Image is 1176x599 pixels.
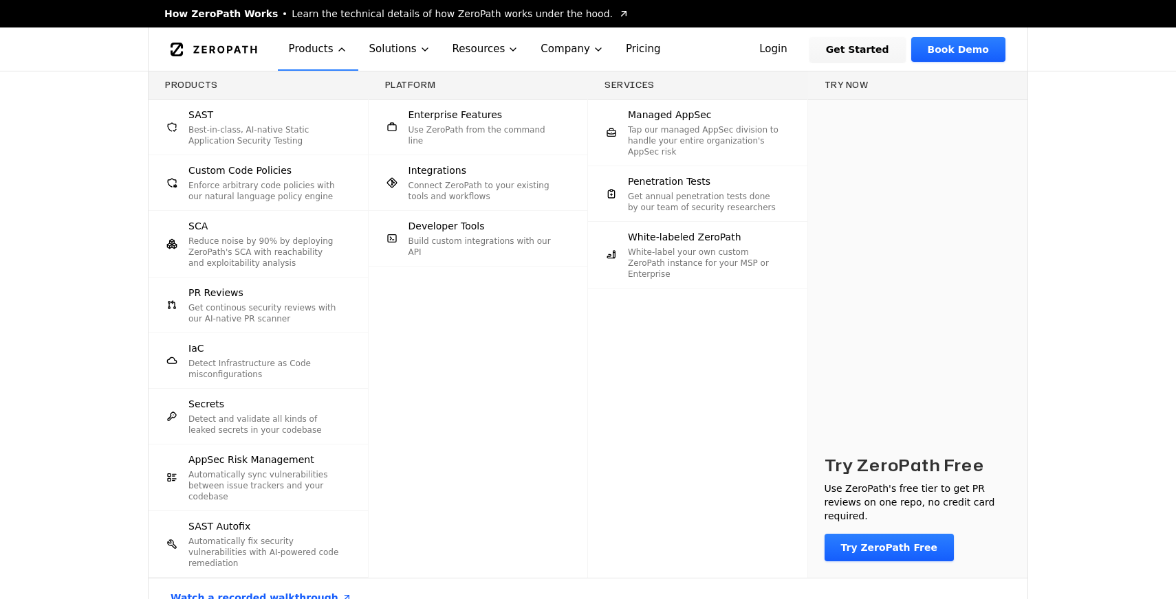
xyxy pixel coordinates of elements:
p: Automatically sync vulnerabilities between issue trackers and your codebase [188,469,340,502]
a: Developer ToolsBuild custom integrations with our API [369,211,588,266]
h3: Platform [385,80,571,91]
p: Build custom integrations with our API [409,236,560,258]
p: White-label your own custom ZeroPath instance for your MSP or Enterprise [628,247,780,280]
span: Managed AppSec [628,108,712,122]
span: Learn the technical details of how ZeroPath works under the hood. [292,7,613,21]
a: Book Demo [911,37,1005,62]
p: Use ZeroPath's free tier to get PR reviews on one repo, no credit card required. [825,482,1012,523]
span: Custom Code Policies [188,163,292,177]
a: Managed AppSecTap our managed AppSec division to handle your entire organization's AppSec risk [588,100,807,166]
a: Get Started [809,37,906,62]
p: Use ZeroPath from the command line [409,124,560,146]
span: IaC [188,341,204,355]
a: How ZeroPath WorksLearn the technical details of how ZeroPath works under the hood. [164,7,629,21]
a: White-labeled ZeroPathWhite-label your own custom ZeroPath instance for your MSP or Enterprise [588,222,807,288]
span: Secrets [188,397,224,411]
span: Penetration Tests [628,174,710,188]
a: Custom Code PoliciesEnforce arbitrary code policies with our natural language policy engine [149,155,368,210]
span: Integrations [409,163,466,177]
span: Enterprise Features [409,108,503,122]
p: Reduce noise by 90% by deploying ZeroPath's SCA with reachability and exploitability analysis [188,236,340,269]
h3: Try now [825,80,1012,91]
a: Login [743,37,804,62]
span: Developer Tools [409,219,485,233]
nav: Global [148,27,1028,71]
h3: Products [165,80,351,91]
a: Enterprise FeaturesUse ZeroPath from the command line [369,100,588,155]
p: Get continous security reviews with our AI-native PR scanner [188,302,340,324]
a: SCAReduce noise by 90% by deploying ZeroPath's SCA with reachability and exploitability analysis [149,211,368,277]
p: Automatically fix security vulnerabilities with AI-powered code remediation [188,536,340,569]
a: PR ReviewsGet continous security reviews with our AI-native PR scanner [149,278,368,332]
span: SCA [188,219,208,233]
span: SAST [188,108,213,122]
a: IntegrationsConnect ZeroPath to your existing tools and workflows [369,155,588,210]
span: How ZeroPath Works [164,7,278,21]
p: Detect Infrastructure as Code misconfigurations [188,358,340,380]
a: AppSec Risk ManagementAutomatically sync vulnerabilities between issue trackers and your codebase [149,444,368,510]
p: Enforce arbitrary code policies with our natural language policy engine [188,180,340,202]
button: Company [530,27,615,71]
a: Penetration TestsGet annual penetration tests done by our team of security researchers [588,166,807,221]
span: AppSec Risk Management [188,453,314,466]
h3: Try ZeroPath Free [825,454,984,476]
p: Tap our managed AppSec division to handle your entire organization's AppSec risk [628,124,780,157]
button: Products [278,27,358,71]
p: Connect ZeroPath to your existing tools and workflows [409,180,560,202]
a: IaCDetect Infrastructure as Code misconfigurations [149,333,368,388]
p: Get annual penetration tests done by our team of security researchers [628,191,780,213]
p: Best-in-class, AI-native Static Application Security Testing [188,124,340,146]
h3: Services [605,80,791,91]
a: Pricing [615,27,672,71]
a: SASTBest-in-class, AI-native Static Application Security Testing [149,100,368,155]
span: SAST Autofix [188,519,250,533]
span: PR Reviews [188,286,243,299]
button: Resources [442,27,530,71]
p: Detect and validate all kinds of leaked secrets in your codebase [188,414,340,436]
span: White-labeled ZeroPath [628,230,741,244]
button: Solutions [358,27,442,71]
a: SecretsDetect and validate all kinds of leaked secrets in your codebase [149,389,368,444]
a: SAST AutofixAutomatically fix security vulnerabilities with AI-powered code remediation [149,511,368,577]
a: Try ZeroPath Free [825,534,955,561]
